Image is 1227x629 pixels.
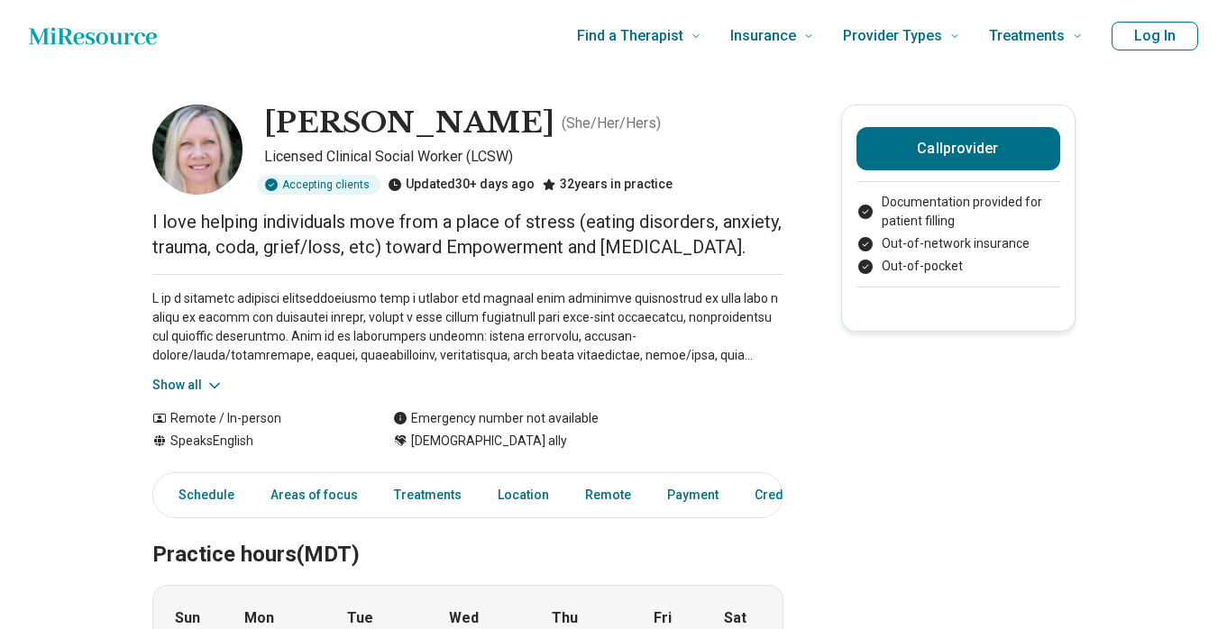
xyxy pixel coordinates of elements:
h2: Practice hours (MDT) [152,497,783,570]
span: Treatments [989,23,1065,49]
img: Lori Haas, Licensed Clinical Social Worker (LCSW) [152,105,243,195]
a: Credentials [744,477,834,514]
li: Out-of-pocket [856,257,1060,276]
button: Show all [152,376,224,395]
a: Areas of focus [260,477,369,514]
strong: Sat [724,607,746,629]
strong: Sun [175,607,200,629]
div: Speaks English [152,432,357,451]
div: Emergency number not available [393,409,599,428]
div: Remote / In-person [152,409,357,428]
span: Provider Types [843,23,942,49]
div: Accepting clients [257,175,380,195]
a: Remote [574,477,642,514]
strong: Wed [449,607,479,629]
span: Insurance [730,23,796,49]
a: Location [487,477,560,514]
ul: Payment options [856,193,1060,276]
a: Treatments [383,477,472,514]
span: [DEMOGRAPHIC_DATA] ally [411,432,567,451]
button: Callprovider [856,127,1060,170]
a: Home page [29,18,157,54]
button: Log In [1112,22,1198,50]
strong: Mon [244,607,274,629]
strong: Thu [552,607,578,629]
p: Licensed Clinical Social Worker (LCSW) [264,146,783,168]
p: I love helping individuals move from a place of stress (eating disorders, anxiety, trauma, coda, ... [152,209,783,260]
strong: Tue [347,607,373,629]
a: Payment [656,477,729,514]
div: 32 years in practice [542,175,673,195]
div: Updated 30+ days ago [388,175,535,195]
a: Schedule [157,477,245,514]
p: L ip d sitametc adipisci elitseddoeiusmo temp i utlabor etd magnaal enim adminimve quisnostrud ex... [152,289,783,365]
span: Find a Therapist [577,23,683,49]
li: Out-of-network insurance [856,234,1060,253]
li: Documentation provided for patient filling [856,193,1060,231]
p: ( She/Her/Hers ) [562,113,661,134]
h1: [PERSON_NAME] [264,105,554,142]
strong: Fri [654,607,672,629]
